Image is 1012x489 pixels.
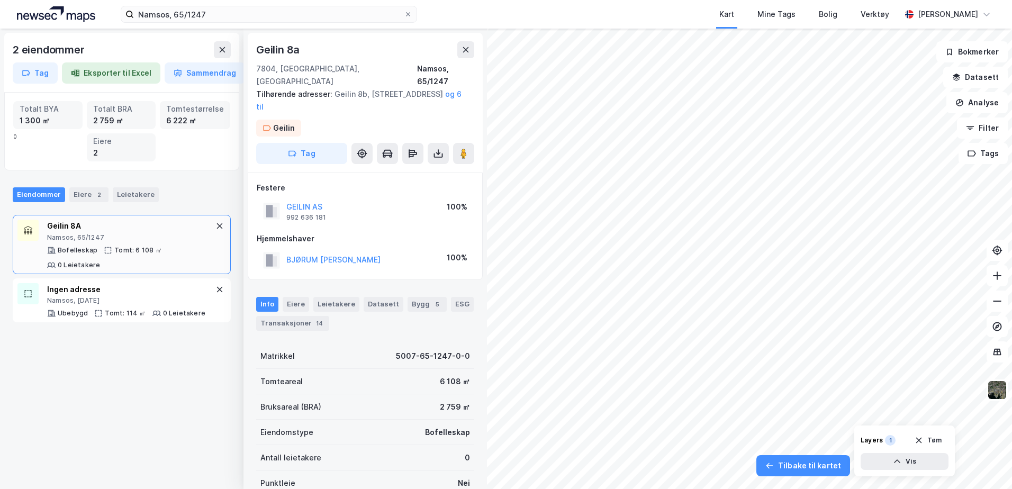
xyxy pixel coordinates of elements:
[93,103,150,115] div: Totalt BRA
[256,88,466,113] div: Geilin 8b, [STREET_ADDRESS]
[273,122,295,134] div: Geilin
[408,297,447,312] div: Bygg
[908,432,948,449] button: Tøm
[959,438,1012,489] iframe: Chat Widget
[260,451,321,464] div: Antall leietakere
[313,297,359,312] div: Leietakere
[163,309,205,318] div: 0 Leietakere
[134,6,404,22] input: Søk på adresse, matrikkel, gårdeiere, leietakere eller personer
[256,89,335,98] span: Tilhørende adresser:
[425,426,470,439] div: Bofelleskap
[17,6,95,22] img: logo.a4113a55bc3d86da70a041830d287a7e.svg
[959,438,1012,489] div: Kontrollprogram for chat
[943,67,1008,88] button: Datasett
[93,135,150,147] div: Eiere
[861,8,889,21] div: Verktøy
[256,41,302,58] div: Geilin 8a
[257,232,474,245] div: Hjemmelshaver
[756,455,850,476] button: Tilbake til kartet
[432,299,442,310] div: 5
[13,101,230,161] div: 0
[283,297,309,312] div: Eiere
[719,8,734,21] div: Kart
[260,426,313,439] div: Eiendomstype
[260,401,321,413] div: Bruksareal (BRA)
[364,297,403,312] div: Datasett
[58,261,100,269] div: 0 Leietakere
[885,435,896,446] div: 1
[93,115,150,126] div: 2 759 ㎡
[260,350,295,363] div: Matrikkel
[451,297,474,312] div: ESG
[20,115,76,126] div: 1 300 ㎡
[257,182,474,194] div: Festere
[58,309,88,318] div: Ubebygd
[94,189,104,200] div: 2
[819,8,837,21] div: Bolig
[114,246,162,255] div: Tomt: 6 108 ㎡
[93,147,150,159] div: 2
[256,143,347,164] button: Tag
[396,350,470,363] div: 5007-65-1247-0-0
[861,436,883,445] div: Layers
[13,187,65,202] div: Eiendommer
[47,220,213,232] div: Geilin 8A
[13,41,87,58] div: 2 eiendommer
[47,283,205,296] div: Ingen adresse
[113,187,159,202] div: Leietakere
[256,62,417,88] div: 7804, [GEOGRAPHIC_DATA], [GEOGRAPHIC_DATA]
[105,309,146,318] div: Tomt: 114 ㎡
[465,451,470,464] div: 0
[440,375,470,388] div: 6 108 ㎡
[417,62,474,88] div: Namsos, 65/1247
[47,296,205,305] div: Namsos, [DATE]
[62,62,160,84] button: Eksporter til Excel
[286,213,326,222] div: 992 636 181
[166,115,224,126] div: 6 222 ㎡
[256,316,329,331] div: Transaksjoner
[58,246,97,255] div: Bofelleskap
[957,117,1008,139] button: Filter
[256,297,278,312] div: Info
[936,41,1008,62] button: Bokmerker
[918,8,978,21] div: [PERSON_NAME]
[440,401,470,413] div: 2 759 ㎡
[166,103,224,115] div: Tomtestørrelse
[757,8,796,21] div: Mine Tags
[946,92,1008,113] button: Analyse
[69,187,109,202] div: Eiere
[447,251,467,264] div: 100%
[987,380,1007,400] img: 9k=
[314,318,325,329] div: 14
[447,201,467,213] div: 100%
[47,233,213,242] div: Namsos, 65/1247
[13,62,58,84] button: Tag
[959,143,1008,164] button: Tags
[20,103,76,115] div: Totalt BYA
[861,453,948,470] button: Vis
[165,62,245,84] button: Sammendrag
[260,375,303,388] div: Tomteareal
